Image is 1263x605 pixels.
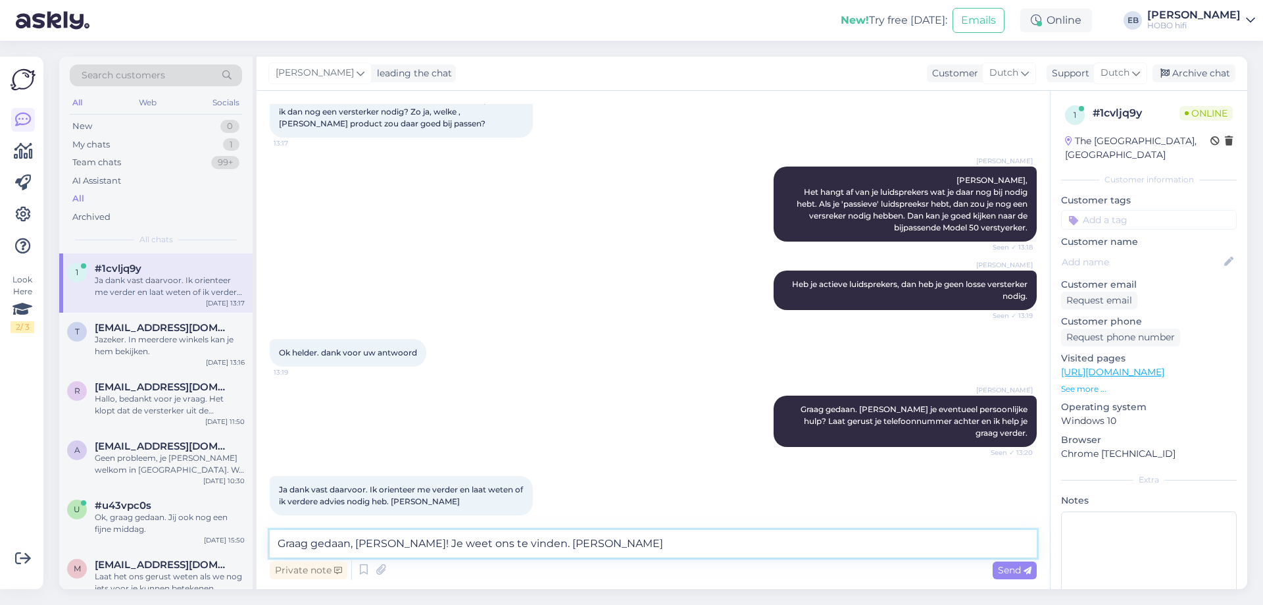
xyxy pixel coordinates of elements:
[72,211,111,224] div: Archived
[1047,66,1089,80] div: Support
[72,156,121,169] div: Team chats
[1061,474,1237,486] div: Extra
[1061,352,1237,365] p: Visited pages
[976,385,1033,395] span: [PERSON_NAME]
[203,476,245,486] div: [DATE] 10:30
[841,13,947,28] div: Try free [DATE]:
[204,535,245,545] div: [DATE] 15:50
[274,138,323,148] span: 13:17
[1062,255,1222,269] input: Add name
[1061,194,1237,207] p: Customer tags
[1124,11,1142,30] div: EB
[95,275,245,298] div: Ja dank vast daarvoor. Ik orienteer me verder en laat weten of ik verdere advies nodig heb. [PERS...
[1061,447,1237,461] p: Chrome [TECHNICAL_ID]
[927,66,978,80] div: Customer
[211,156,239,169] div: 99+
[72,120,92,133] div: New
[976,156,1033,166] span: [PERSON_NAME]
[74,564,81,573] span: m
[72,192,84,205] div: All
[139,234,173,246] span: All chats
[70,94,85,111] div: All
[841,14,869,26] b: New!
[1061,278,1237,292] p: Customer email
[1061,235,1237,249] p: Customer name
[210,94,242,111] div: Socials
[998,564,1031,576] span: Send
[983,311,1033,321] span: Seen ✓ 13:19
[136,94,159,111] div: Web
[801,404,1029,438] span: Graag gedaan. [PERSON_NAME] je eventueel persoonlijke hulp? Laat gerust je telefoonnummer achter ...
[95,512,245,535] div: Ok, graag gedaan. Jij ook nog een fijne middag.
[206,298,245,308] div: [DATE] 13:17
[1020,9,1092,32] div: Online
[976,260,1033,270] span: [PERSON_NAME]
[75,327,80,336] span: t
[279,348,417,357] span: Ok helder. dank voor uw antwoord
[1093,105,1179,121] div: # 1cvljq9y
[95,452,245,476] div: Geen probleem, je [PERSON_NAME] welkom in [GEOGRAPHIC_DATA]. We hebben [PERSON_NAME] in het assor...
[1061,494,1237,508] p: Notes
[74,445,80,455] span: a
[74,386,80,396] span: r
[270,530,1037,558] textarea: Graag gedaan, [PERSON_NAME]! Je weet ons te vinden. [PERSON_NAME]
[1074,110,1076,120] span: 1
[1061,383,1237,395] p: See more ...
[76,267,78,277] span: 1
[95,381,232,393] span: remigiusz1982@interia.pl
[1061,174,1237,186] div: Customer information
[95,440,232,452] span: arjan.t.hart@icloud.com
[206,357,245,367] div: [DATE] 13:16
[1061,315,1237,329] p: Customer phone
[95,571,245,594] div: Laat het ons gerust weten als we nog iets voor je kunnen betekenen.
[989,66,1018,80] span: Dutch
[72,174,121,188] div: AI Assistant
[1179,106,1233,120] span: Online
[1061,414,1237,428] p: Windows 10
[1065,134,1210,162] div: The [GEOGRAPHIC_DATA], [GEOGRAPHIC_DATA]
[1147,10,1241,20] div: [PERSON_NAME]
[220,120,239,133] div: 0
[95,334,245,357] div: Jazeker. In meerdere winkels kan je hem bekijken.
[1061,210,1237,230] input: Add a tag
[1101,66,1129,80] span: Dutch
[11,274,34,333] div: Look Here
[274,367,323,377] span: 13:19
[205,417,245,427] div: [DATE] 11:50
[1061,329,1180,346] div: Request phone number
[1061,292,1137,309] div: Request email
[270,562,347,579] div: Private note
[74,504,80,514] span: u
[95,263,141,275] span: #1cvljq9y
[1061,433,1237,447] p: Browser
[82,68,165,82] span: Search customers
[1152,65,1235,82] div: Archive chat
[1147,10,1255,31] a: [PERSON_NAME]HOBO hifi
[279,485,525,506] span: Ja dank vast daarvoor. Ik orienteer me verder en laat weten of ik verdere advies nodig heb. [PERS...
[1061,400,1237,414] p: Operating system
[95,322,232,334] span: toor@upcmail.nl
[983,448,1033,458] span: Seen ✓ 13:20
[11,67,36,92] img: Askly Logo
[792,279,1029,301] span: Heb je actieve luidsprekers, dan heb je geen losse versterker nodig.
[372,66,452,80] div: leading the chat
[797,175,1029,232] span: [PERSON_NAME], Het hangt af van je luidsprekers wat je daar nog bij nodig hebt. Als je 'passieve'...
[11,321,34,333] div: 2 / 3
[1061,366,1164,378] a: [URL][DOMAIN_NAME]
[72,138,110,151] div: My chats
[953,8,1004,33] button: Emails
[95,559,232,571] span: msanten57@gmail.com
[274,516,323,526] span: 13:21
[1147,20,1241,31] div: HOBO hifi
[983,242,1033,252] span: Seen ✓ 13:18
[223,138,239,151] div: 1
[276,66,354,80] span: [PERSON_NAME]
[95,500,151,512] span: #u43vpc0s
[95,393,245,417] div: Hallo, bedankt voor je vraag. Het klopt dat de versterker uit de verpakking is geweest, maar niet...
